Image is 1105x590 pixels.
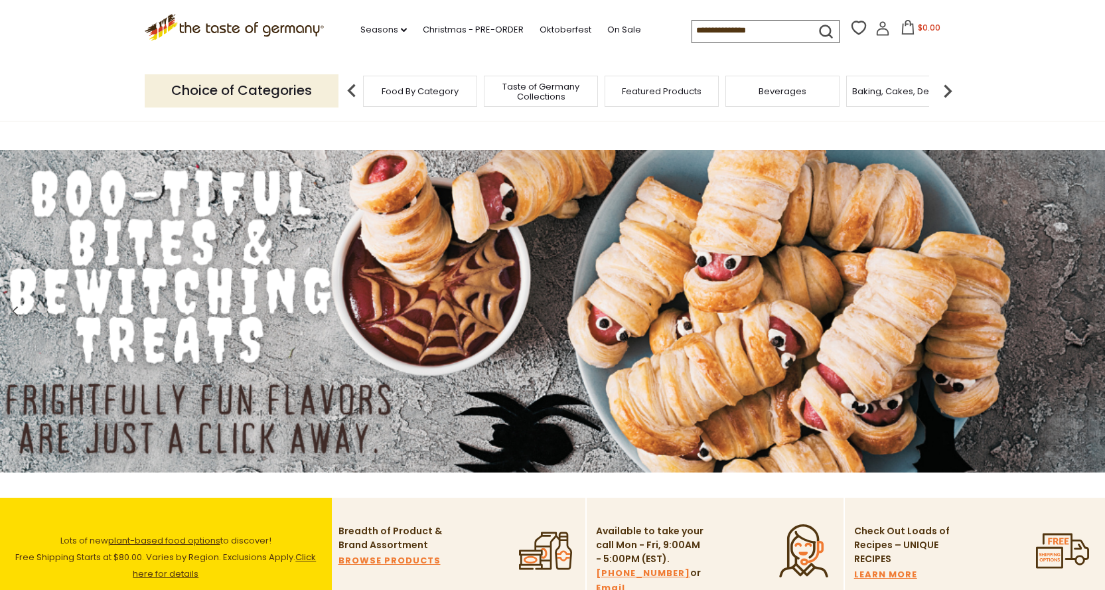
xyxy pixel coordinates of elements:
a: plant-based food options [108,534,220,547]
p: Breadth of Product & Brand Assortment [338,524,448,552]
a: Oktoberfest [540,23,591,37]
a: Beverages [759,86,806,96]
p: Check Out Loads of Recipes – UNIQUE RECIPES [854,524,950,566]
span: $0.00 [918,22,940,33]
img: next arrow [934,78,961,104]
span: Lots of new to discover! Free Shipping Starts at $80.00. Varies by Region. Exclusions Apply. [15,534,316,580]
button: $0.00 [893,20,949,40]
a: On Sale [607,23,641,37]
a: Featured Products [622,86,701,96]
a: Seasons [360,23,407,37]
a: Christmas - PRE-ORDER [423,23,524,37]
img: previous arrow [338,78,365,104]
a: Taste of Germany Collections [488,82,594,102]
p: Choice of Categories [145,74,338,107]
a: [PHONE_NUMBER] [596,566,690,581]
a: Baking, Cakes, Desserts [852,86,955,96]
a: LEARN MORE [854,567,917,582]
a: BROWSE PRODUCTS [338,553,441,568]
a: Food By Category [382,86,459,96]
